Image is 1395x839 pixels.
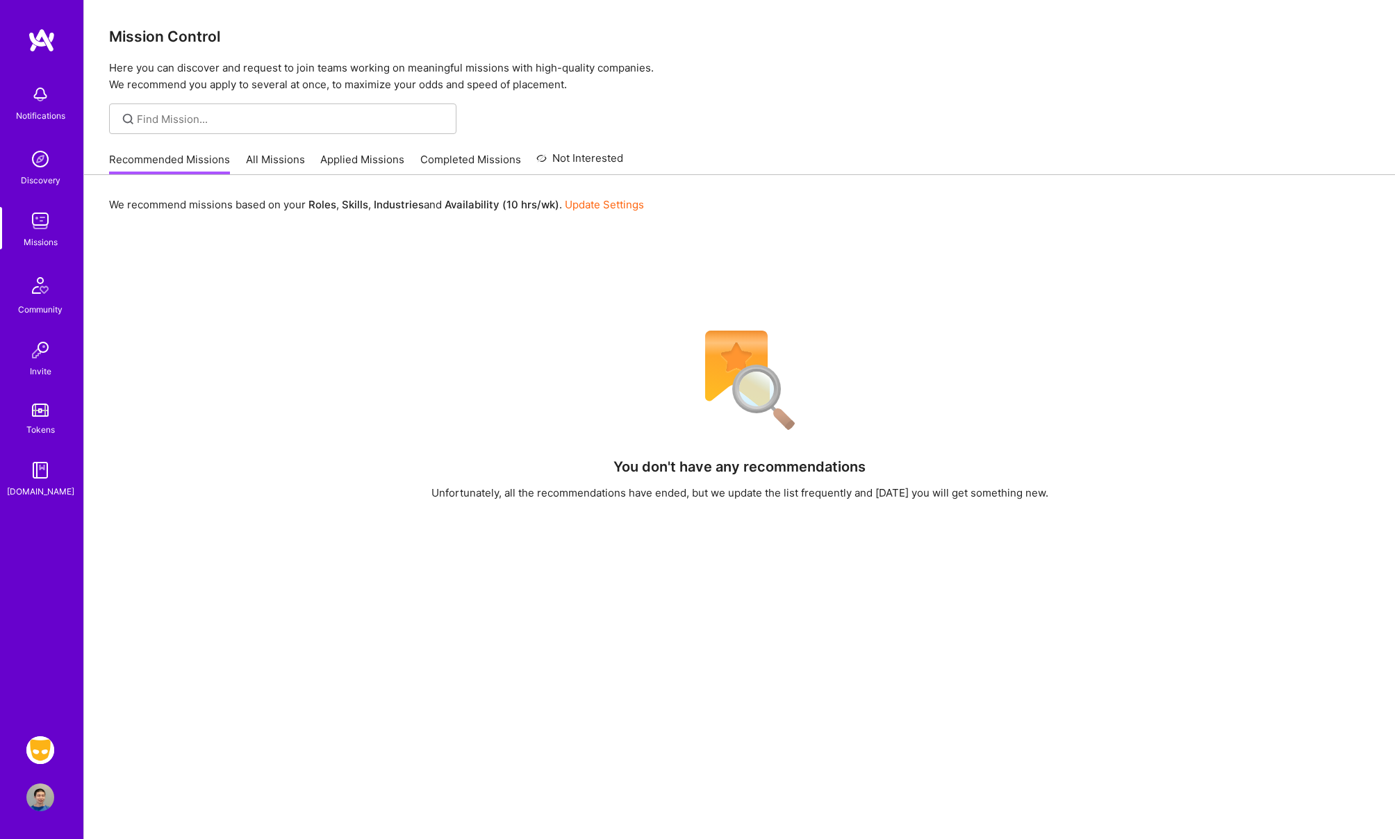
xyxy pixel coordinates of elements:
[26,422,55,437] div: Tokens
[445,198,559,211] b: Availability (10 hrs/wk)
[28,28,56,53] img: logo
[24,235,58,249] div: Missions
[137,112,446,126] input: Find Mission...
[109,28,1370,45] h3: Mission Control
[26,783,54,811] img: User Avatar
[26,336,54,364] img: Invite
[30,364,51,379] div: Invite
[320,152,404,175] a: Applied Missions
[536,150,623,175] a: Not Interested
[16,108,65,123] div: Notifications
[565,198,644,211] a: Update Settings
[26,145,54,173] img: discovery
[109,152,230,175] a: Recommended Missions
[23,783,58,811] a: User Avatar
[26,736,54,764] img: Grindr: Mobile + BE + Cloud
[431,485,1048,500] div: Unfortunately, all the recommendations have ended, but we update the list frequently and [DATE] y...
[26,81,54,108] img: bell
[7,484,74,499] div: [DOMAIN_NAME]
[308,198,336,211] b: Roles
[681,322,799,440] img: No Results
[374,198,424,211] b: Industries
[26,207,54,235] img: teamwork
[246,152,305,175] a: All Missions
[120,111,136,127] i: icon SearchGrey
[23,736,58,764] a: Grindr: Mobile + BE + Cloud
[18,302,63,317] div: Community
[342,198,368,211] b: Skills
[420,152,521,175] a: Completed Missions
[109,60,1370,93] p: Here you can discover and request to join teams working on meaningful missions with high-quality ...
[26,456,54,484] img: guide book
[32,404,49,417] img: tokens
[109,197,644,212] p: We recommend missions based on your , , and .
[21,173,60,188] div: Discovery
[24,269,57,302] img: Community
[613,458,866,475] h4: You don't have any recommendations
